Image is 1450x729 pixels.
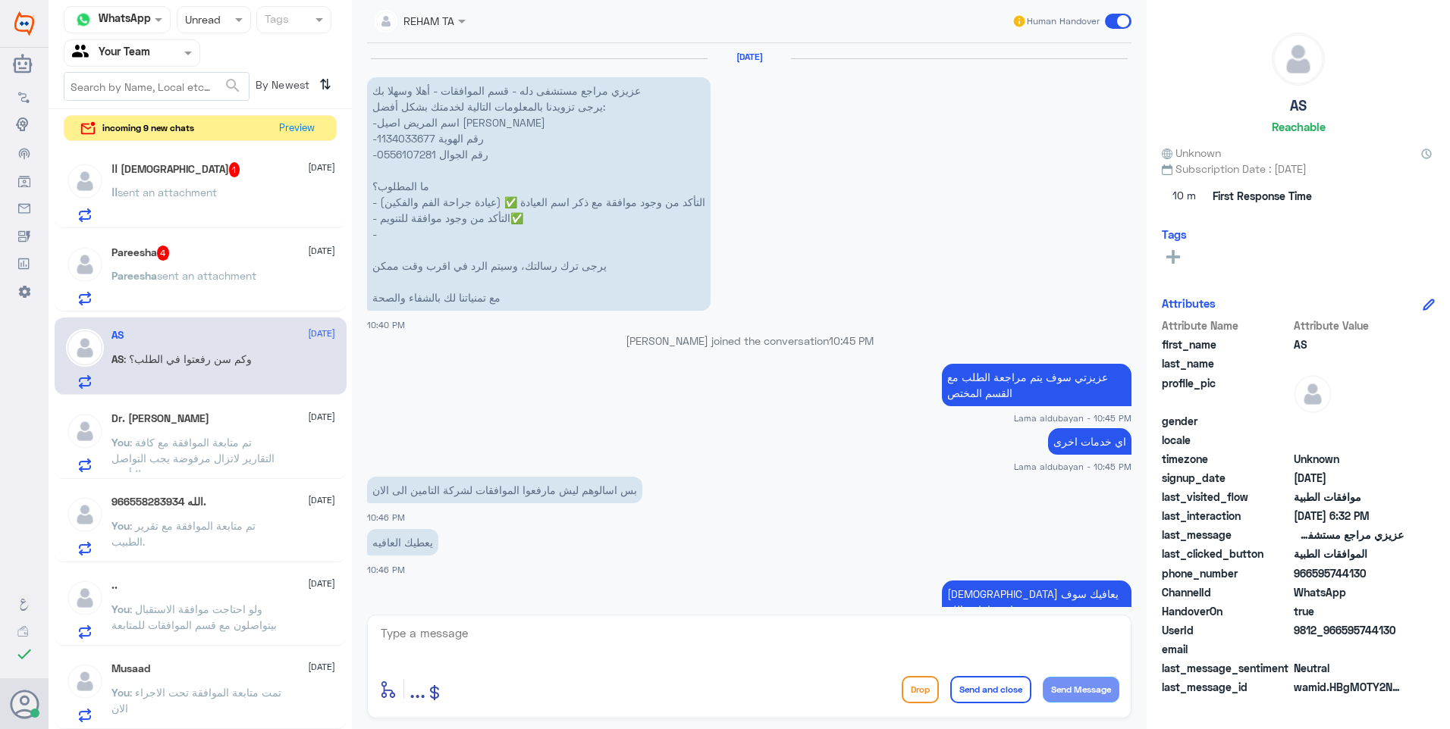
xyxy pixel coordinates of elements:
p: 14/8/2025, 10:40 PM [367,77,711,311]
span: last_interaction [1162,508,1291,524]
button: search [224,74,242,99]
span: ChannelId [1162,584,1291,600]
i: check [15,645,33,663]
h5: اا اله الا الله [111,162,240,177]
span: You [111,436,130,449]
img: defaultAdmin.png [66,662,104,700]
span: By Newest [250,72,313,102]
button: ... [410,672,425,706]
button: Drop [902,676,939,703]
h5: Dr. Elsadig Idris [111,412,209,425]
img: whatsapp.png [72,8,95,31]
span: last_name [1162,355,1291,371]
p: 14/8/2025, 10:45 PM [942,364,1131,406]
span: locale [1162,432,1291,448]
button: Preview [272,116,321,141]
span: wamid.HBgMOTY2NTk1NzQ0MTMwFQIAEhgUM0E5QjBBMEVCRUFFMDQ2NDg5MUMA [1294,679,1404,695]
p: [PERSON_NAME] joined the conversation [367,333,1131,349]
span: Attribute Value [1294,318,1404,333]
button: Avatar [10,690,39,718]
span: : ولو احتاجت موافقة الاستقبال بيتواصلون مع قسم الموافقات للمتابعة [111,602,277,631]
span: [DATE] [308,161,335,174]
h5: Pareesha [111,246,170,261]
img: defaultAdmin.png [66,412,104,450]
span: You [111,602,130,615]
span: last_clicked_button [1162,546,1291,562]
span: 4 [157,246,170,261]
span: First Response Time [1213,188,1312,204]
span: sent an attachment [118,186,217,199]
span: email [1162,641,1291,657]
span: profile_pic [1162,375,1291,410]
p: 14/8/2025, 10:45 PM [1048,428,1131,455]
span: اا [111,186,118,199]
span: [DATE] [308,493,335,507]
span: ... [410,675,425,702]
h6: [DATE] [708,52,791,62]
span: الموافقات الطبية [1294,546,1404,562]
img: defaultAdmin.png [1294,375,1332,413]
span: 10:45 PM [829,334,874,347]
span: 2025-08-14T19:38:38.693Z [1294,470,1404,486]
span: 10:46 PM [367,565,405,574]
span: true [1294,603,1404,619]
span: incoming 9 new chats [102,121,194,135]
span: 10 m [1162,183,1207,210]
span: [DATE] [308,660,335,674]
span: 10:40 PM [367,320,405,330]
span: Unknown [1294,451,1404,467]
span: Subscription Date : [DATE] [1162,161,1435,177]
span: last_message_sentiment [1162,660,1291,676]
span: : تم متابعة الموافقة مع تقرير الطبيب. [111,519,256,548]
span: last_message_id [1162,679,1291,695]
span: Human Handover [1027,14,1100,28]
span: عزيزي مراجع مستشفى دله - قسم الموافقات - أهلا وسهلا بك يرجى تزويدنا بالمعلومات التالية لخدمتك بشك... [1294,527,1404,543]
span: You [111,686,130,699]
span: : وكم سن رفعتوا في الطلب؟ [124,352,252,365]
h5: .. [111,579,118,592]
span: AS [111,352,124,365]
p: 14/8/2025, 10:47 PM [942,580,1131,623]
input: Search by Name, Local etc… [64,73,249,100]
span: AS [1294,336,1404,352]
img: yourTeam.svg [72,42,95,64]
span: UserId [1162,622,1291,638]
span: Attribute Name [1162,318,1291,333]
p: 14/8/2025, 10:46 PM [367,477,642,503]
span: [DATE] [308,244,335,258]
span: 966595744130 [1294,565,1404,581]
span: sent an attachment [157,269,256,282]
span: 10:46 PM [367,512,405,522]
span: null [1294,413,1404,429]
button: Send Message [1043,677,1119,702]
span: 9812_966595744130 [1294,622,1404,638]
span: Unknown [1162,145,1221,161]
span: 2025-08-16T15:32:12.4872709Z [1294,508,1404,524]
img: Widebot Logo [14,11,34,36]
span: You [111,519,130,532]
span: [DATE] [308,410,335,424]
span: Pareesha [111,269,157,282]
h5: 966558283934 الله. [111,496,206,508]
span: موافقات الطبية [1294,489,1404,505]
span: gender [1162,413,1291,429]
h5: Musaad [111,662,150,675]
span: phone_number [1162,565,1291,581]
span: HandoverOn [1162,603,1291,619]
img: defaultAdmin.png [66,162,104,200]
span: 2 [1294,584,1404,600]
span: 1 [229,162,240,177]
button: Send and close [950,676,1031,703]
h5: AS [111,329,124,342]
h6: Reachable [1272,120,1326,133]
span: [DATE] [308,327,335,340]
span: null [1294,641,1404,657]
span: search [224,77,242,95]
p: 14/8/2025, 10:46 PM [367,529,438,555]
img: defaultAdmin.png [66,579,104,617]
img: defaultAdmin.png [66,496,104,533]
span: null [1294,432,1404,448]
span: last_message [1162,527,1291,543]
div: Tags [262,11,289,30]
span: signup_date [1162,470,1291,486]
